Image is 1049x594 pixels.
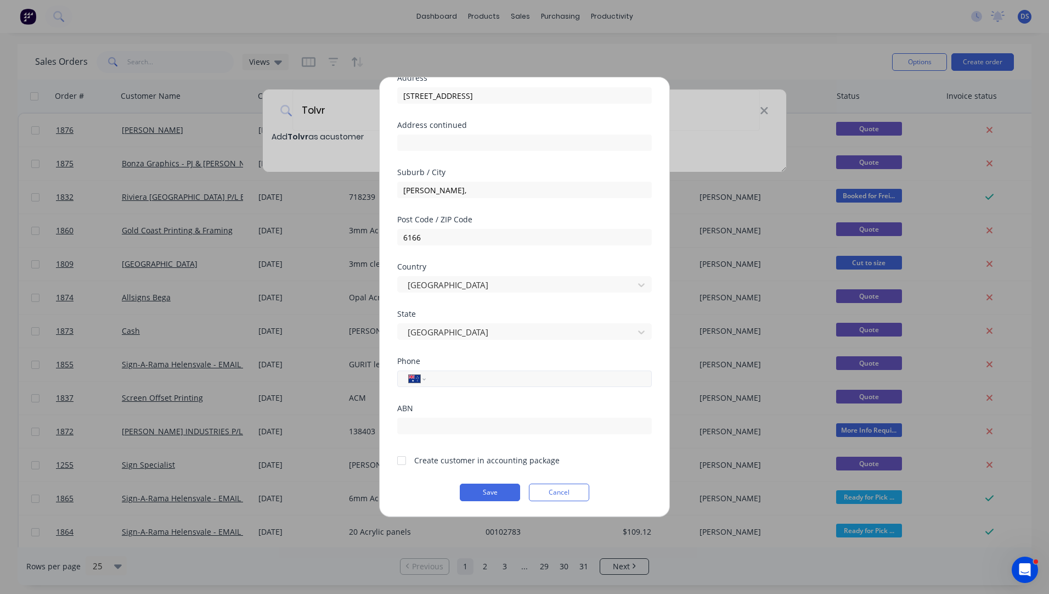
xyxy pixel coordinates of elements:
[397,357,652,365] div: Phone
[397,121,652,129] div: Address continued
[460,484,520,501] button: Save
[529,484,589,501] button: Cancel
[397,216,652,223] div: Post Code / ZIP Code
[397,74,652,82] div: Address
[397,405,652,412] div: ABN
[397,169,652,176] div: Suburb / City
[397,263,652,271] div: Country
[397,310,652,318] div: State
[414,455,560,466] div: Create customer in accounting package
[1012,557,1038,583] iframe: Intercom live chat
